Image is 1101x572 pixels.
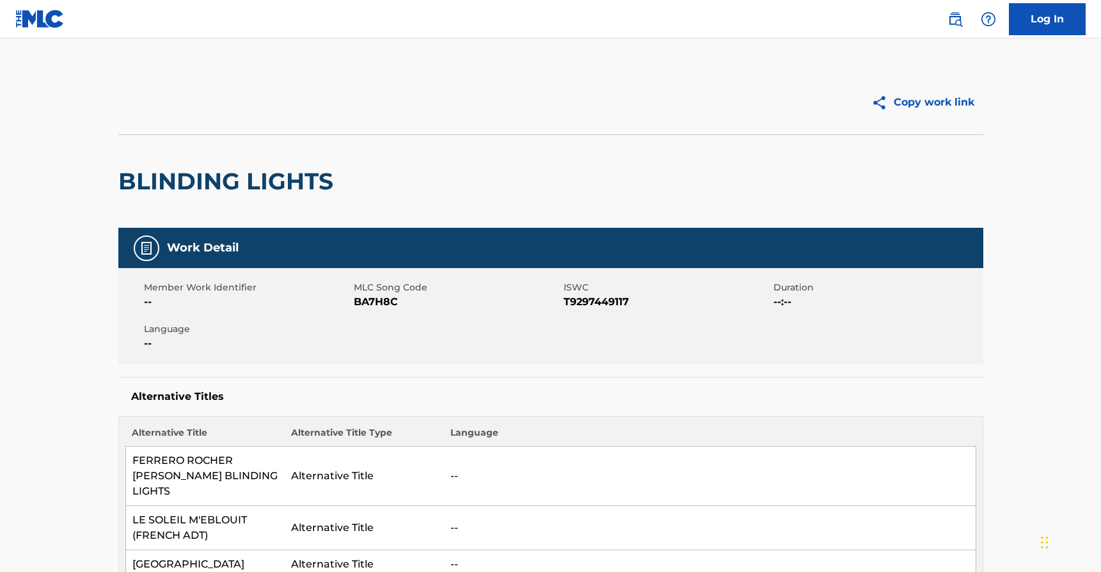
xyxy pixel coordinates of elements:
[444,506,976,550] td: --
[942,6,968,32] a: Public Search
[976,6,1001,32] div: Help
[564,294,770,310] span: T9297449117
[354,281,560,294] span: MLC Song Code
[773,294,980,310] span: --:--
[167,241,239,255] h5: Work Detail
[564,281,770,294] span: ISWC
[144,294,351,310] span: --
[125,506,285,550] td: LE SOLEIL M'EBLOUIT (FRENCH ADT)
[1009,3,1086,35] a: Log In
[981,12,996,27] img: help
[354,294,560,310] span: BA7H8C
[144,281,351,294] span: Member Work Identifier
[947,12,963,27] img: search
[131,390,970,403] h5: Alternative Titles
[15,10,65,28] img: MLC Logo
[118,167,340,196] h2: BLINDING LIGHTS
[285,447,444,506] td: Alternative Title
[144,336,351,351] span: --
[1041,523,1049,562] div: Drag
[444,447,976,506] td: --
[862,86,983,118] button: Copy work link
[144,322,351,336] span: Language
[773,281,980,294] span: Duration
[1037,511,1101,572] iframe: Chat Widget
[285,506,444,550] td: Alternative Title
[139,241,154,256] img: Work Detail
[871,95,894,111] img: Copy work link
[444,426,976,447] th: Language
[285,426,444,447] th: Alternative Title Type
[125,426,285,447] th: Alternative Title
[125,447,285,506] td: FERRERO ROCHER [PERSON_NAME] BLINDING LIGHTS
